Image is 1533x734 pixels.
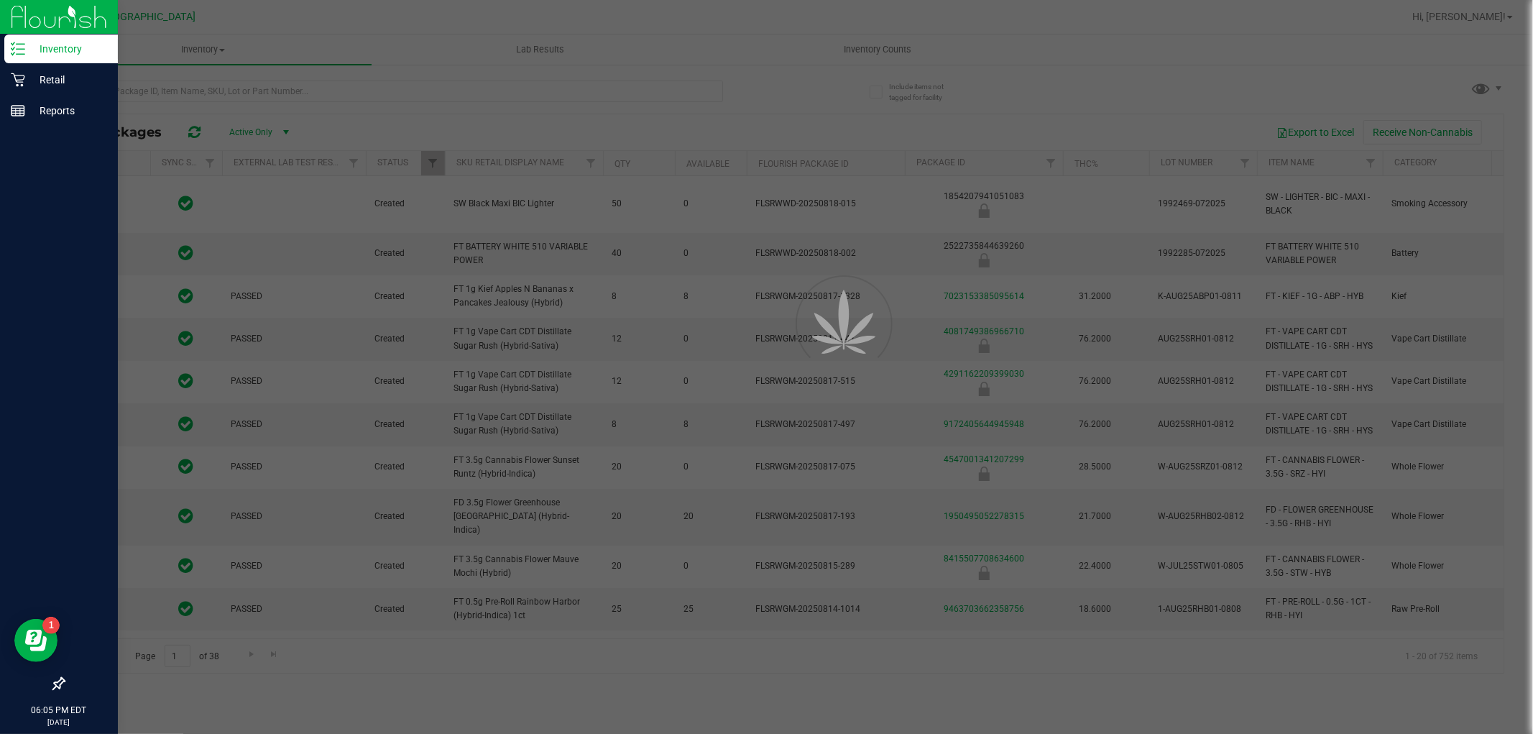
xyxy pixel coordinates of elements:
inline-svg: Retail [11,73,25,87]
p: Retail [25,71,111,88]
p: Reports [25,102,111,119]
iframe: Resource center [14,619,57,662]
p: Inventory [25,40,111,58]
inline-svg: Inventory [11,42,25,56]
iframe: Resource center unread badge [42,617,60,634]
inline-svg: Reports [11,104,25,118]
p: [DATE] [6,717,111,728]
p: 06:05 PM EDT [6,704,111,717]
